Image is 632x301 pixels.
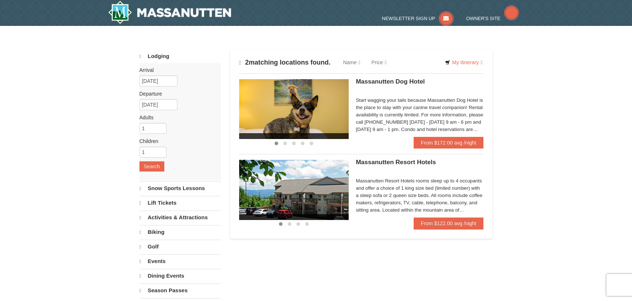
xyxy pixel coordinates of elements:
h4: matching locations found. [239,59,331,66]
label: Arrival [139,66,215,74]
a: Activities & Attractions [139,211,221,224]
label: Children [139,138,215,145]
a: Season Passes [139,283,221,297]
a: From $122.00 avg /night [414,217,484,229]
a: Golf [139,240,221,254]
span: Massanutten Dog Hotel [356,78,425,85]
span: Owner's Site [466,16,501,21]
a: From $172.00 avg /night [414,137,484,148]
a: Newsletter Sign Up [382,16,453,21]
label: Departure [139,90,215,97]
a: Lift Tickets [139,196,221,210]
img: Massanutten Resort Logo [108,1,231,24]
div: Massanutten Resort Hotels rooms sleep up to 4 occupants and offer a choice of 1 king size bed (li... [356,177,484,214]
a: Price [366,55,392,70]
span: Newsletter Sign Up [382,16,435,21]
div: Start wagging your tails because Massanutten Dog Hotel is the place to stay with your canine trav... [356,97,484,133]
a: Lodging [139,50,221,63]
a: Owner's Site [466,16,519,21]
a: Name [338,55,366,70]
a: Events [139,254,221,268]
a: Dining Events [139,269,221,283]
a: My Itinerary [440,57,487,68]
button: Search [139,161,164,171]
label: Adults [139,114,215,121]
a: Biking [139,225,221,239]
a: Massanutten Resort [108,1,231,24]
span: 2 [245,59,249,66]
span: Massanutten Resort Hotels [356,159,436,166]
a: Snow Sports Lessons [139,181,221,195]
